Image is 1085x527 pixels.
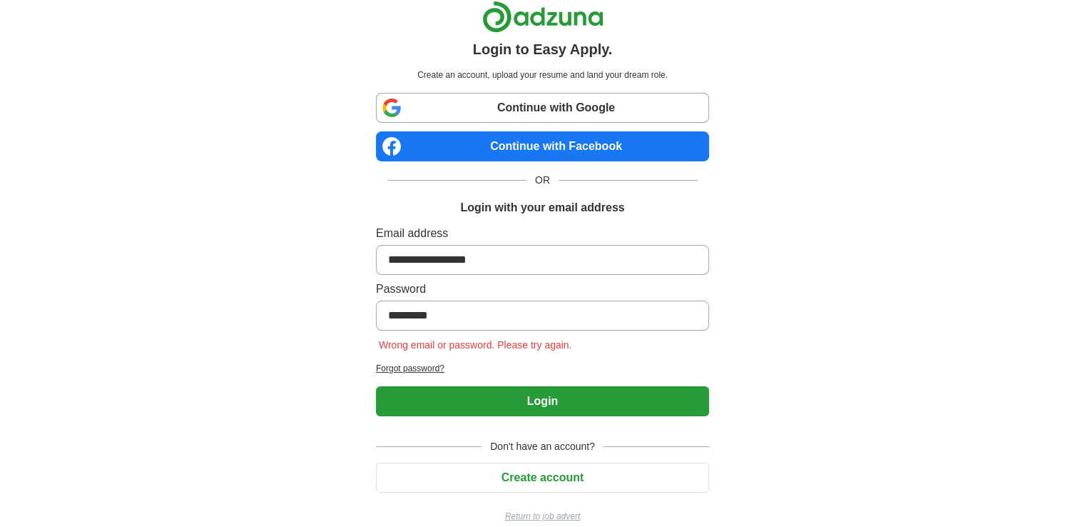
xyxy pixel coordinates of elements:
[376,463,709,493] button: Create account
[460,199,624,216] h1: Login with your email address
[482,439,603,454] span: Don't have an account?
[376,362,709,375] a: Forgot password?
[376,339,575,351] span: Wrong email or password. Please try again.
[376,471,709,483] a: Create account
[376,510,709,523] a: Return to job advert
[376,386,709,416] button: Login
[376,225,709,242] label: Email address
[473,39,613,60] h1: Login to Easy Apply.
[526,173,559,188] span: OR
[376,131,709,161] a: Continue with Facebook
[482,1,603,33] img: Adzuna logo
[376,93,709,123] a: Continue with Google
[376,281,709,298] label: Password
[379,69,706,81] p: Create an account, upload your resume and land your dream role.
